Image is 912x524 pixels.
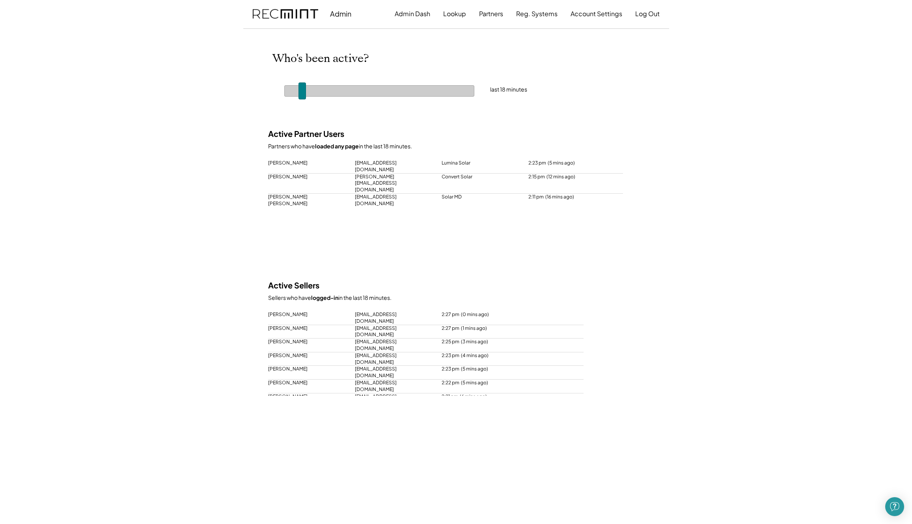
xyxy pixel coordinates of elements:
[355,325,434,339] div: [EMAIL_ADDRESS][DOMAIN_NAME]
[443,6,466,22] button: Lookup
[330,9,351,18] div: Admin
[268,142,639,150] div: Partners who have in the last 18 minutes.
[442,194,520,200] div: Solar MD
[355,366,434,379] div: [EMAIL_ADDRESS][DOMAIN_NAME]
[268,194,347,207] div: [PERSON_NAME] [PERSON_NAME]
[268,311,347,318] div: [PERSON_NAME]
[442,325,520,332] div: 2:27 pm (1 mins ago)
[268,160,347,167] div: [PERSON_NAME]
[516,6,558,22] button: Reg. Systems
[490,86,568,94] div: last 18 minutes
[528,160,607,167] div: 2:23 pm (5 mins ago)
[355,311,434,325] div: [EMAIL_ADDRESS][DOMAIN_NAME]
[268,294,639,302] div: Sellers who have in the last 18 minutes.
[272,52,399,65] div: Who's been active?
[442,339,520,345] div: 2:25 pm (3 mins ago)
[571,6,622,22] button: Account Settings
[442,160,520,167] div: Lumina Solar
[268,339,347,345] div: [PERSON_NAME]
[268,366,347,372] div: [PERSON_NAME]
[442,174,520,180] div: Convert Solar
[479,6,503,22] button: Partners
[355,352,434,366] div: [EMAIL_ADDRESS][DOMAIN_NAME]
[355,339,434,352] div: [EMAIL_ADDRESS][DOMAIN_NAME]
[355,393,434,407] div: [EMAIL_ADDRESS][DOMAIN_NAME]
[528,194,607,200] div: 2:11 pm (16 mins ago)
[268,352,347,359] div: [PERSON_NAME]
[315,142,359,150] strong: loaded any page
[885,497,904,516] div: Open Intercom Messenger
[635,6,660,22] button: Log Out
[268,174,347,180] div: [PERSON_NAME]
[442,352,520,359] div: 2:23 pm (4 mins ago)
[355,160,434,173] div: [EMAIL_ADDRESS][DOMAIN_NAME]
[268,380,347,386] div: [PERSON_NAME]
[395,6,430,22] button: Admin Dash
[268,393,347,400] div: [PERSON_NAME]
[253,9,318,19] img: recmint-logotype%403x.png
[442,311,520,318] div: 2:27 pm (0 mins ago)
[528,174,607,180] div: 2:15 pm (12 mins ago)
[268,325,347,332] div: [PERSON_NAME]
[268,280,374,291] div: Active Sellers
[355,194,434,207] div: [EMAIL_ADDRESS][DOMAIN_NAME]
[355,174,434,193] div: [PERSON_NAME][EMAIL_ADDRESS][DOMAIN_NAME]
[268,128,374,139] div: Active Partner Users
[442,366,520,372] div: 2:23 pm (5 mins ago)
[355,380,434,393] div: [EMAIL_ADDRESS][DOMAIN_NAME]
[442,380,520,386] div: 2:22 pm (5 mins ago)
[311,294,338,301] strong: logged-in
[442,393,520,400] div: 2:21 pm (6 mins ago)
